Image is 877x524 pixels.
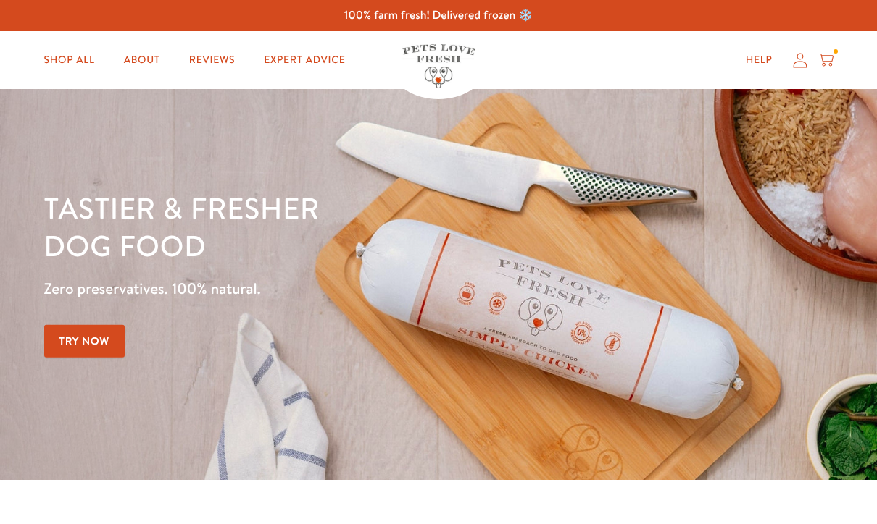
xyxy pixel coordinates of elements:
a: Help [734,46,784,75]
a: Try Now [44,325,125,358]
a: Expert Advice [252,46,357,75]
img: Pets Love Fresh [402,44,475,88]
a: Reviews [178,46,246,75]
h1: Tastier & fresher dog food [44,189,570,264]
p: Zero preservatives. 100% natural. [44,276,570,302]
a: About [112,46,172,75]
a: Shop All [33,46,107,75]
